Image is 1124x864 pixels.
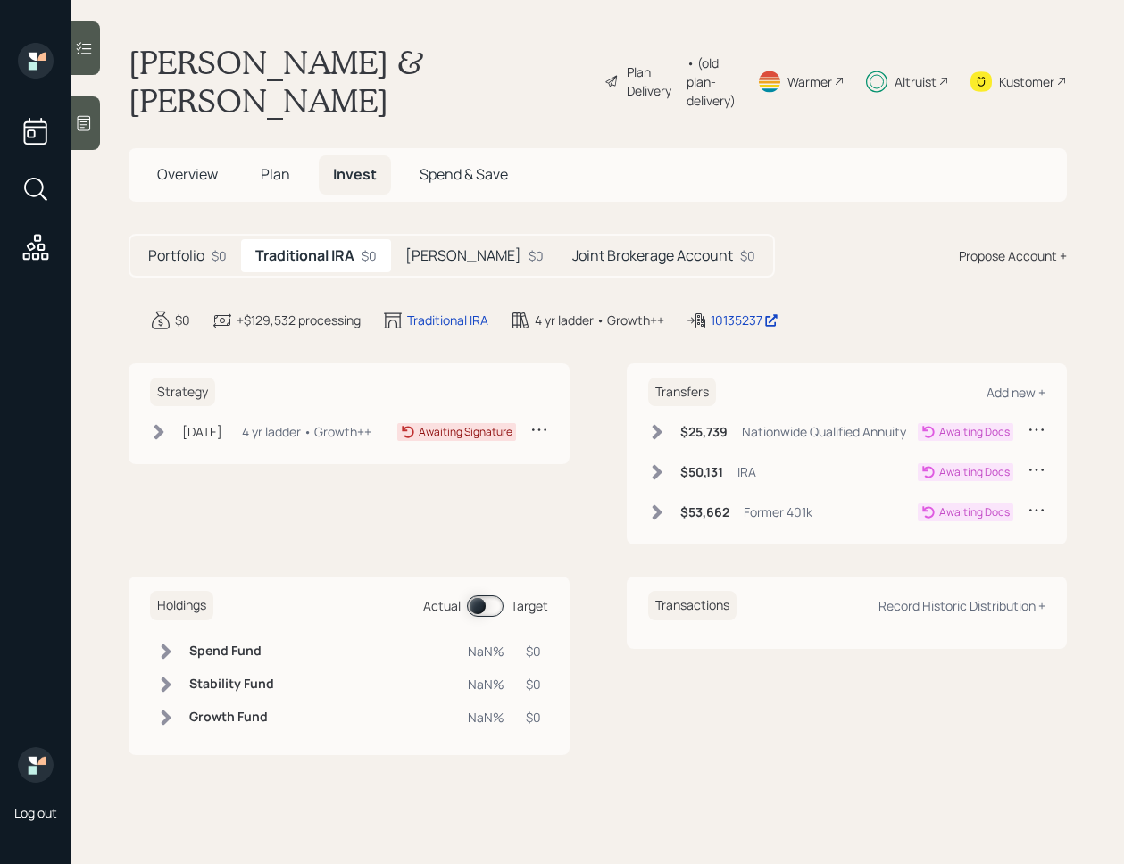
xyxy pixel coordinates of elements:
[939,504,1010,520] div: Awaiting Docs
[511,596,548,615] div: Target
[468,708,504,727] div: NaN%
[787,72,832,91] div: Warmer
[535,311,664,329] div: 4 yr ladder • Growth++
[255,247,354,264] h5: Traditional IRA
[261,164,290,184] span: Plan
[419,424,512,440] div: Awaiting Signature
[999,72,1054,91] div: Kustomer
[14,804,57,821] div: Log out
[150,591,213,620] h6: Holdings
[742,422,906,441] div: Nationwide Qualified Annuity
[212,246,227,265] div: $0
[526,675,541,694] div: $0
[362,246,377,265] div: $0
[680,465,723,480] h6: $50,131
[711,311,778,329] div: 10135237
[878,597,1045,614] div: Record Historic Distribution +
[740,246,755,265] div: $0
[959,246,1067,265] div: Propose Account +
[333,164,377,184] span: Invest
[405,247,521,264] h5: [PERSON_NAME]
[627,62,678,100] div: Plan Delivery
[148,247,204,264] h5: Portfolio
[680,505,729,520] h6: $53,662
[895,72,937,91] div: Altruist
[526,642,541,660] div: $0
[423,596,461,615] div: Actual
[189,644,274,659] h6: Spend Fund
[182,422,222,441] div: [DATE]
[189,710,274,725] h6: Growth Fund
[129,43,590,120] h1: [PERSON_NAME] & [PERSON_NAME]
[687,54,736,110] div: • (old plan-delivery)
[150,378,215,407] h6: Strategy
[189,677,274,692] h6: Stability Fund
[420,164,508,184] span: Spend & Save
[242,422,371,441] div: 4 yr ladder • Growth++
[237,311,361,329] div: +$129,532 processing
[529,246,544,265] div: $0
[175,311,190,329] div: $0
[468,642,504,660] div: NaN%
[526,708,541,727] div: $0
[737,462,756,481] div: IRA
[468,675,504,694] div: NaN%
[407,311,488,329] div: Traditional IRA
[18,747,54,783] img: retirable_logo.png
[157,164,218,184] span: Overview
[648,591,737,620] h6: Transactions
[744,503,812,521] div: Former 401k
[648,378,716,407] h6: Transfers
[987,384,1045,401] div: Add new +
[572,247,733,264] h5: Joint Brokerage Account
[939,464,1010,480] div: Awaiting Docs
[939,424,1010,440] div: Awaiting Docs
[680,425,728,440] h6: $25,739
